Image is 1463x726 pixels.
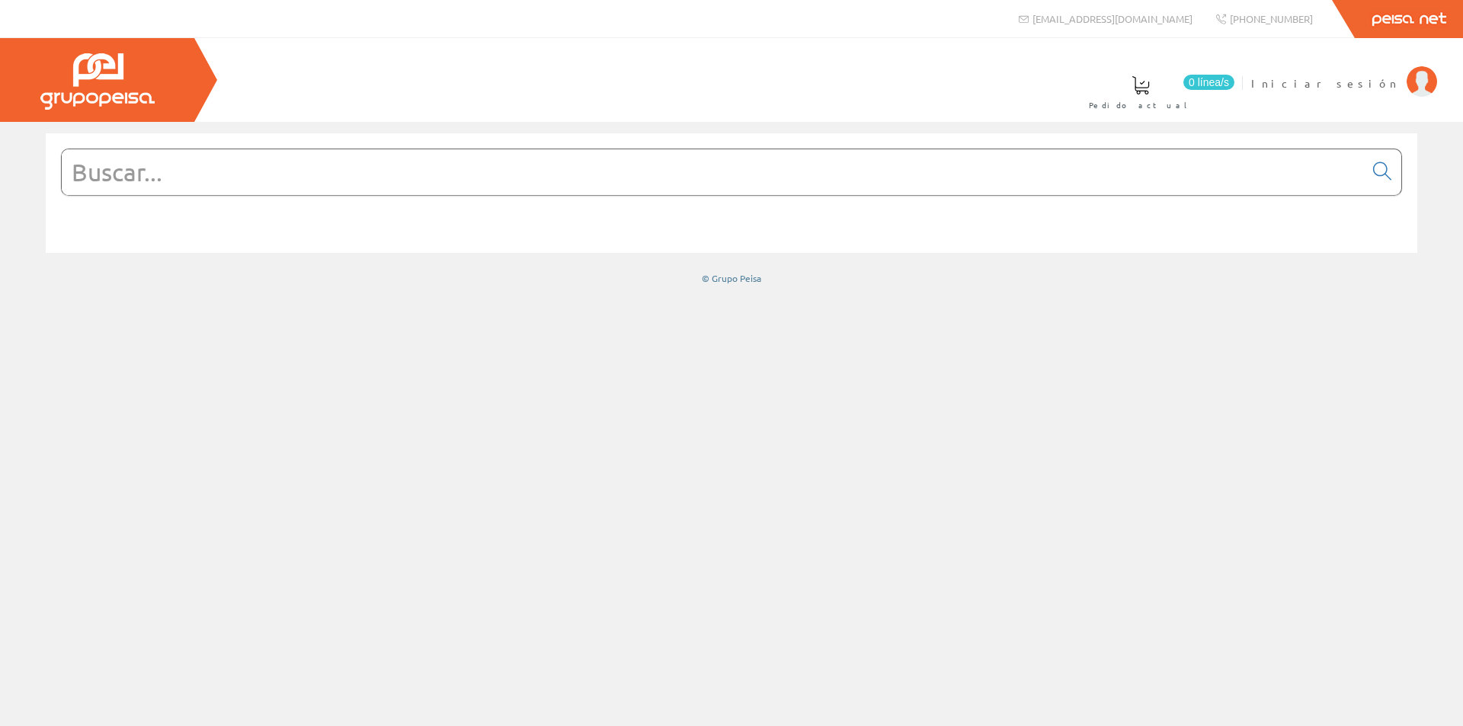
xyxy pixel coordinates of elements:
span: [EMAIL_ADDRESS][DOMAIN_NAME] [1032,12,1192,25]
div: © Grupo Peisa [46,272,1417,285]
span: Iniciar sesión [1251,75,1399,91]
a: Iniciar sesión [1251,63,1437,78]
span: Pedido actual [1089,98,1192,113]
input: Buscar... [62,149,1364,195]
img: Grupo Peisa [40,53,155,110]
span: [PHONE_NUMBER] [1230,12,1313,25]
span: 0 línea/s [1183,75,1234,90]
